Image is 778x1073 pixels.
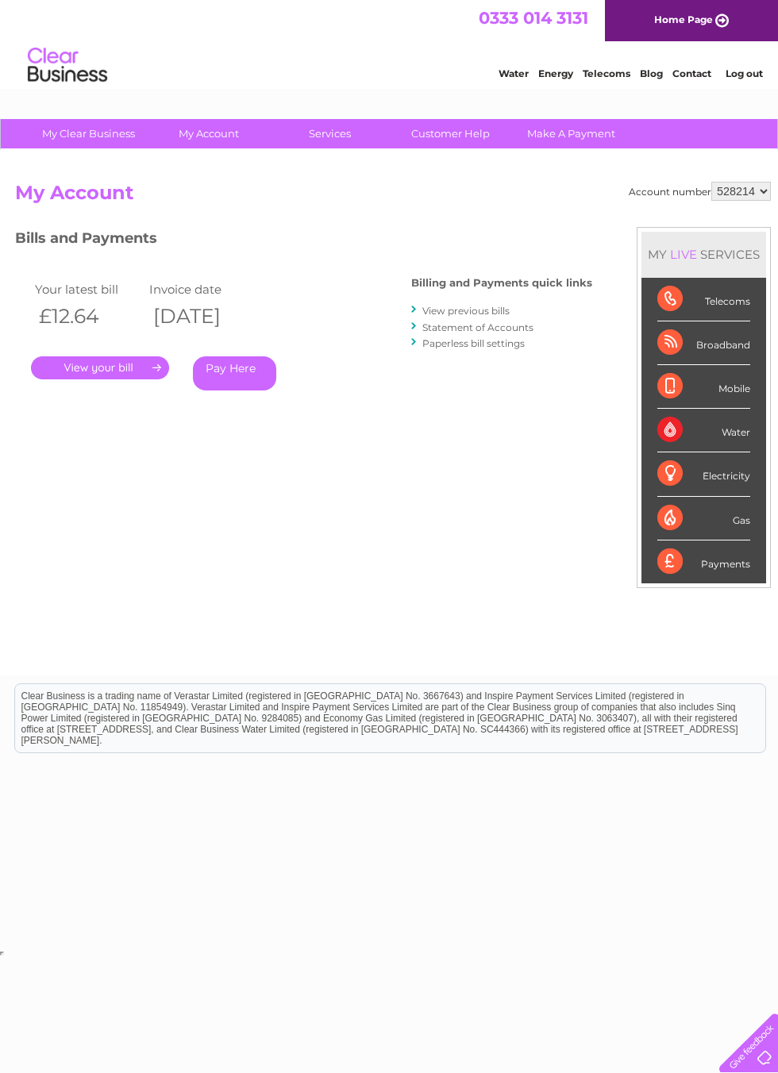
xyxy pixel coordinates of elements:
[506,119,637,148] a: Make A Payment
[538,67,573,79] a: Energy
[479,8,588,28] a: 0333 014 3131
[629,182,771,201] div: Account number
[499,67,529,79] a: Water
[411,277,592,289] h4: Billing and Payments quick links
[422,337,525,349] a: Paperless bill settings
[657,452,750,496] div: Electricity
[31,356,169,379] a: .
[657,321,750,365] div: Broadband
[31,279,145,300] td: Your latest bill
[385,119,516,148] a: Customer Help
[640,67,663,79] a: Blog
[657,278,750,321] div: Telecoms
[657,540,750,583] div: Payments
[264,119,395,148] a: Services
[641,232,766,277] div: MY SERVICES
[657,409,750,452] div: Water
[31,300,145,333] th: £12.64
[726,67,763,79] a: Log out
[144,119,275,148] a: My Account
[667,247,700,262] div: LIVE
[583,67,630,79] a: Telecoms
[145,300,260,333] th: [DATE]
[657,365,750,409] div: Mobile
[672,67,711,79] a: Contact
[23,119,154,148] a: My Clear Business
[657,497,750,540] div: Gas
[15,9,765,77] div: Clear Business is a trading name of Verastar Limited (registered in [GEOGRAPHIC_DATA] No. 3667643...
[15,227,592,255] h3: Bills and Payments
[27,41,108,90] img: logo.png
[422,305,510,317] a: View previous bills
[15,182,771,212] h2: My Account
[145,279,260,300] td: Invoice date
[193,356,276,390] a: Pay Here
[422,321,533,333] a: Statement of Accounts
